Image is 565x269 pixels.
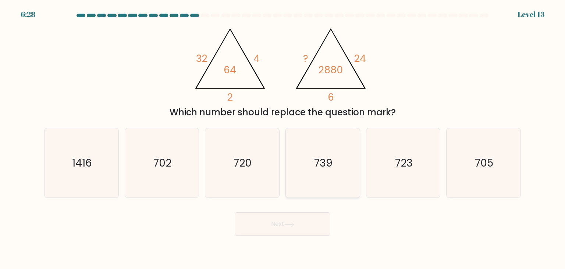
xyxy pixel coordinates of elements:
[196,52,207,65] tspan: 32
[235,212,330,236] button: Next
[328,90,334,104] tspan: 6
[518,9,544,20] div: Level 13
[72,156,92,170] text: 1416
[21,9,35,20] div: 6:28
[354,52,366,65] tspan: 24
[253,52,260,65] tspan: 4
[314,156,333,170] text: 739
[49,106,516,119] div: Which number should replace the question mark?
[227,90,233,104] tspan: 2
[234,156,252,170] text: 720
[224,63,237,77] tspan: 64
[395,156,413,170] text: 723
[319,63,343,77] tspan: 2880
[153,156,171,170] text: 702
[475,156,493,170] text: 705
[303,52,308,65] tspan: ?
